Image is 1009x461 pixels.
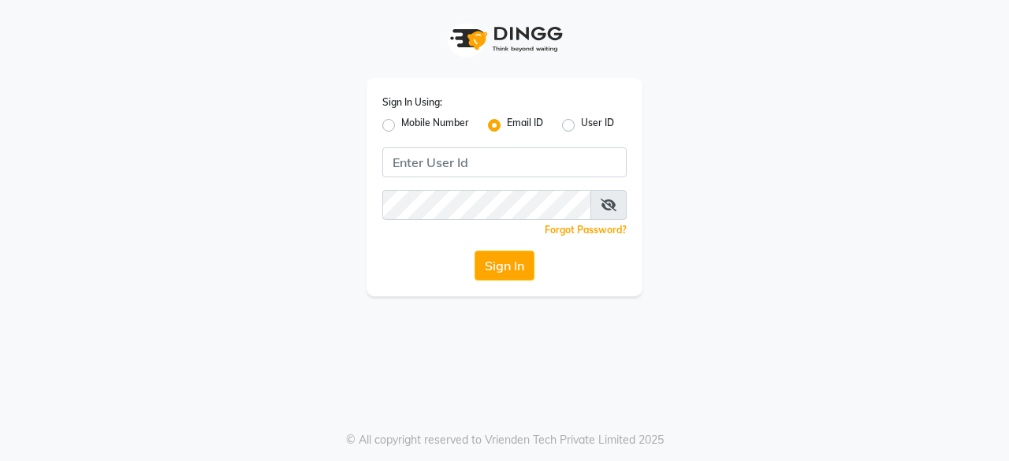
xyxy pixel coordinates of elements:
[507,116,543,135] label: Email ID
[382,190,591,220] input: Username
[581,116,614,135] label: User ID
[382,147,627,177] input: Username
[441,16,568,62] img: logo1.svg
[401,116,469,135] label: Mobile Number
[382,95,442,110] label: Sign In Using:
[545,224,627,236] a: Forgot Password?
[475,251,534,281] button: Sign In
